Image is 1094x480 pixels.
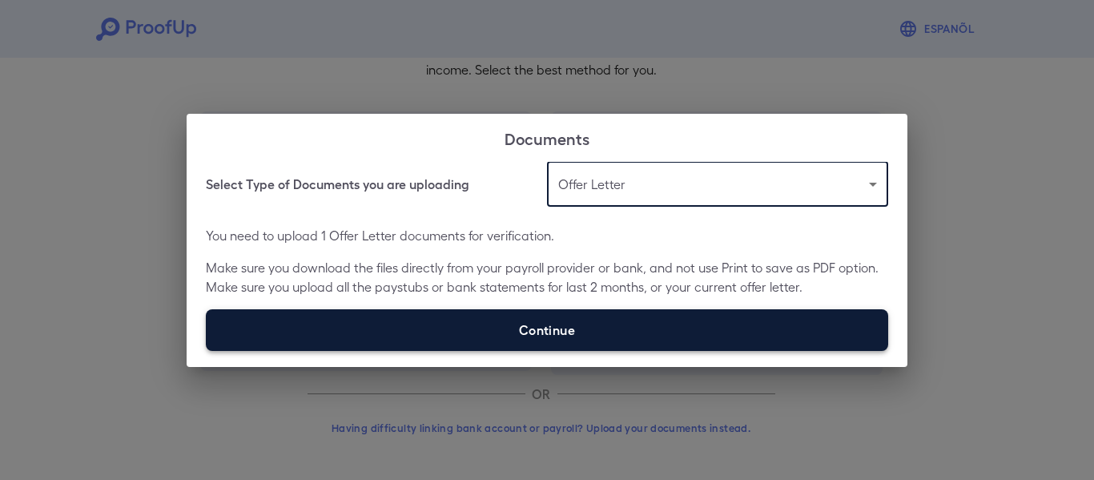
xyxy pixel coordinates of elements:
[206,258,888,296] p: Make sure you download the files directly from your payroll provider or bank, and not use Print t...
[206,226,888,245] p: You need to upload 1 Offer Letter documents for verification.
[206,175,469,194] h6: Select Type of Documents you are uploading
[206,309,888,351] label: Continue
[187,114,907,162] h2: Documents
[547,162,888,207] div: Offer Letter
